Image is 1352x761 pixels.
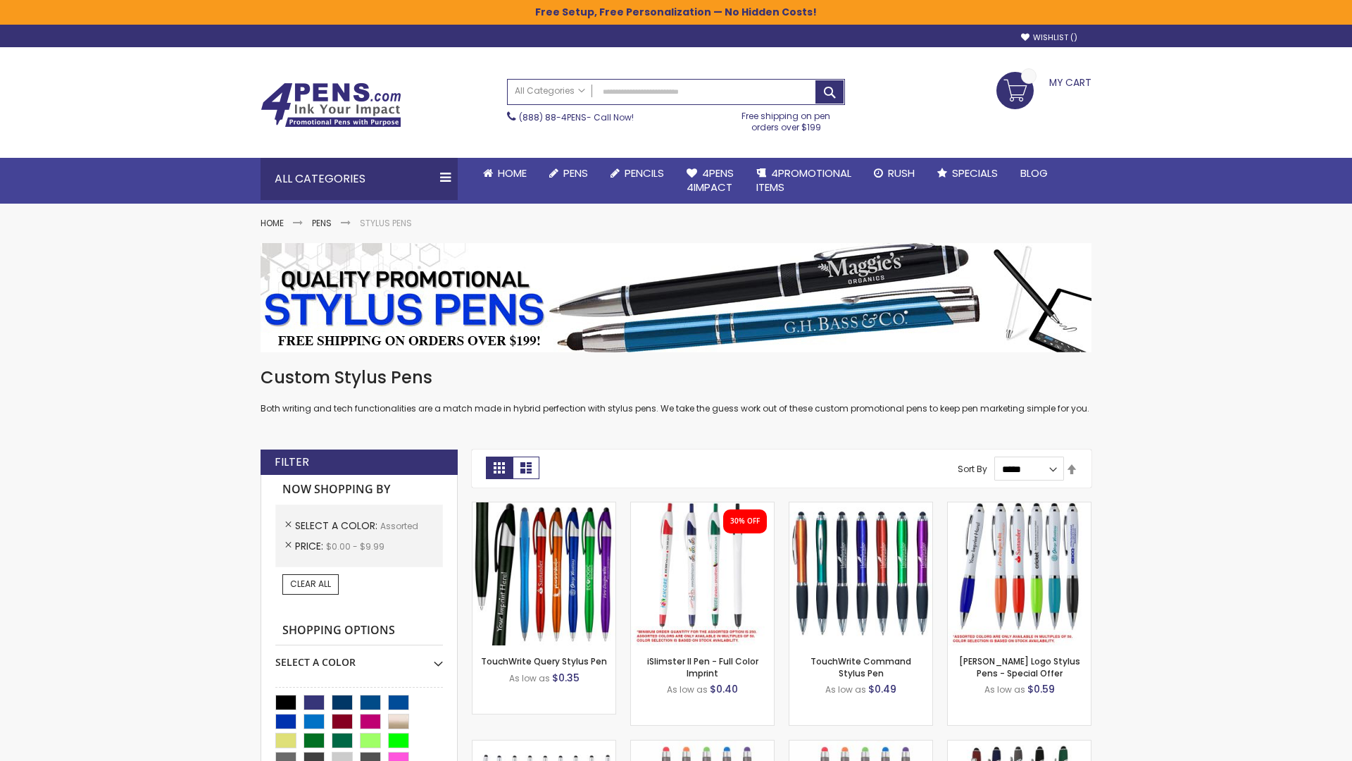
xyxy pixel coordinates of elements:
[926,158,1009,189] a: Specials
[952,166,998,180] span: Specials
[948,502,1091,645] img: Kimberly Logo Stylus Pens-Assorted
[552,671,580,685] span: $0.35
[519,111,587,123] a: (888) 88-4PENS
[625,166,664,180] span: Pencils
[631,502,774,645] img: iSlimster II - Full Color-Assorted
[472,502,615,645] img: TouchWrite Query Stylus Pen-Assorted
[959,655,1080,679] a: [PERSON_NAME] Logo Stylus Pens - Special Offer
[789,502,932,514] a: TouchWrite Command Stylus Pen-Assorted
[472,502,615,514] a: TouchWrite Query Stylus Pen-Assorted
[472,158,538,189] a: Home
[563,166,588,180] span: Pens
[888,166,915,180] span: Rush
[1021,32,1077,43] a: Wishlist
[687,166,734,194] span: 4Pens 4impact
[275,616,443,646] strong: Shopping Options
[261,366,1091,389] h1: Custom Stylus Pens
[472,740,615,752] a: Stiletto Advertising Stylus Pens-Assorted
[667,683,708,695] span: As low as
[631,502,774,514] a: iSlimster II - Full Color-Assorted
[519,111,634,123] span: - Call Now!
[863,158,926,189] a: Rush
[825,683,866,695] span: As low as
[1027,682,1055,696] span: $0.59
[538,158,599,189] a: Pens
[275,475,443,505] strong: Now Shopping by
[515,85,585,97] span: All Categories
[509,672,550,684] span: As low as
[275,645,443,669] div: Select A Color
[599,158,675,189] a: Pencils
[498,166,527,180] span: Home
[730,516,760,526] div: 30% OFF
[984,683,1025,695] span: As low as
[508,80,592,103] a: All Categories
[948,740,1091,752] a: Custom Soft Touch® Metal Pens with Stylus-Assorted
[295,519,380,533] span: Select A Color
[295,539,326,553] span: Price
[789,740,932,752] a: Islander Softy Gel with Stylus - ColorJet Imprint-Assorted
[486,457,513,479] strong: Grid
[631,740,774,752] a: Islander Softy Gel Pen with Stylus-Assorted
[647,655,758,679] a: iSlimster II Pen - Full Color Imprint
[675,158,745,204] a: 4Pens4impact
[745,158,863,204] a: 4PROMOTIONALITEMS
[380,520,418,532] span: Assorted
[261,366,1091,415] div: Both writing and tech functionalities are a match made in hybrid perfection with stylus pens. We ...
[710,682,738,696] span: $0.40
[1009,158,1059,189] a: Blog
[261,243,1091,352] img: Stylus Pens
[312,217,332,229] a: Pens
[360,217,412,229] strong: Stylus Pens
[275,454,309,470] strong: Filter
[789,502,932,645] img: TouchWrite Command Stylus Pen-Assorted
[868,682,896,696] span: $0.49
[261,158,458,200] div: All Categories
[326,540,384,552] span: $0.00 - $9.99
[481,655,607,667] a: TouchWrite Query Stylus Pen
[958,463,987,475] label: Sort By
[948,502,1091,514] a: Kimberly Logo Stylus Pens-Assorted
[282,574,339,594] a: Clear All
[756,166,851,194] span: 4PROMOTIONAL ITEMS
[261,217,284,229] a: Home
[261,82,401,128] img: 4Pens Custom Pens and Promotional Products
[727,105,846,133] div: Free shipping on pen orders over $199
[290,578,331,590] span: Clear All
[1020,166,1048,180] span: Blog
[810,655,911,679] a: TouchWrite Command Stylus Pen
